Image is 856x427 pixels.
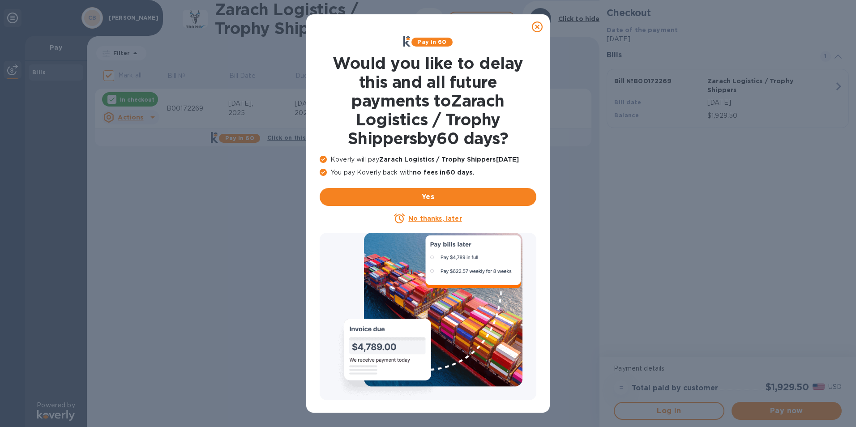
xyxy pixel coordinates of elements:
b: no fees in 60 days . [413,169,474,176]
p: Koverly will pay [320,155,536,164]
span: Yes [327,192,529,202]
button: Yes [320,188,536,206]
b: Pay in 60 [417,38,446,45]
b: Zarach Logistics / Trophy Shippers [DATE] [379,156,519,163]
p: You pay Koverly back with [320,168,536,177]
u: No thanks, later [408,215,462,222]
h1: Would you like to delay this and all future payments to Zarach Logistics / Trophy Shippers by 60 ... [320,54,536,148]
